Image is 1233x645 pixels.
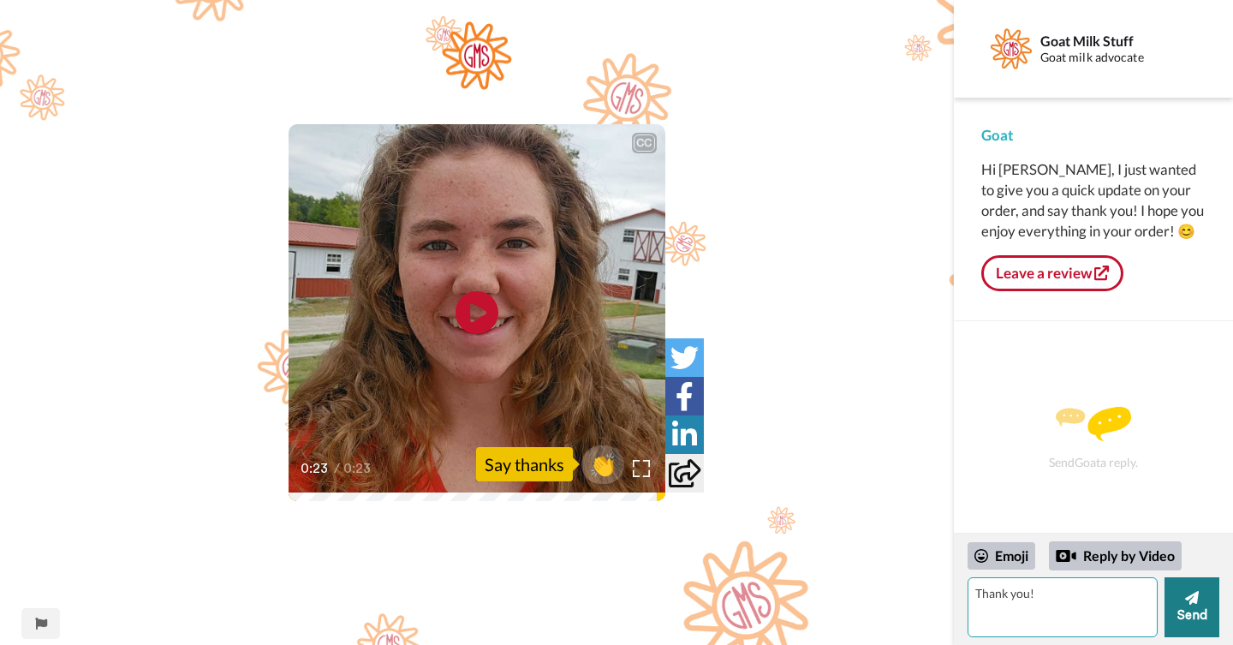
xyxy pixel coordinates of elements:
[1056,546,1076,566] div: Reply by Video
[581,451,624,478] span: 👏
[581,445,624,484] button: 👏
[442,21,512,90] img: 7916b98f-ae7a-4a87-93be-04eb33a40aaf
[634,134,655,152] div: CC
[1056,407,1131,441] img: message.svg
[1040,51,1187,65] div: Goat milk advocate
[981,255,1123,291] a: Leave a review
[1164,577,1219,637] button: Send
[968,542,1035,570] div: Emoji
[301,458,331,479] span: 0:23
[633,460,650,477] img: Full screen
[981,125,1206,146] div: Goat
[1040,33,1187,49] div: Goat Milk Stuff
[334,458,340,479] span: /
[981,159,1206,242] div: Hi [PERSON_NAME], I just wanted to give you a quick update on your order, and say thank you! I ho...
[1049,541,1182,570] div: Reply by Video
[476,447,573,481] div: Say thanks
[977,351,1210,524] div: Send Goat a reply.
[968,577,1158,637] textarea: Thank you!
[343,458,373,479] span: 0:23
[991,28,1032,69] img: Profile Image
